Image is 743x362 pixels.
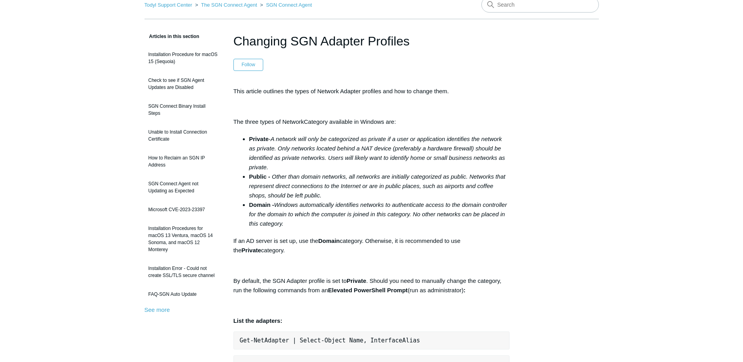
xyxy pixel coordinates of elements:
strong: : [463,287,465,293]
a: SGN Connect Agent not Updating as Expected [145,176,222,198]
a: Unable to Install Connection Certificate [145,125,222,147]
span: Articles in this section [145,34,199,39]
span: Domain - [249,201,274,208]
a: Installation Procedures for macOS 13 Ventura, macOS 14 Sonoma, and macOS 12 Monterey [145,221,222,257]
h1: Changing SGN Adapter Profiles [233,32,510,51]
a: The SGN Connect Agent [201,2,257,8]
span: Domain [318,237,340,244]
span: Public - [249,173,270,180]
li: The SGN Connect Agent [193,2,259,8]
span: - [269,136,271,142]
a: FAQ-SGN Auto Update [145,287,222,302]
span: By default, the SGN Adapter profile is set to [233,277,347,284]
li: Todyl Support Center [145,2,194,8]
span: If an AD server is set up, use the [233,237,318,244]
strong: List the adapters: [233,317,282,324]
span: A network will only be categorized as private if a user or application identifies the network as ... [249,136,505,170]
a: Todyl Support Center [145,2,192,8]
span: Windows automatically identifies networks to authenticate access to the domain controller for the... [249,201,507,227]
span: Private [347,277,366,284]
span: Private [242,247,261,253]
span: Get-NetAdapter | Select-Object Name, InterfaceAlias [240,337,420,344]
span: category. Otherwise, it is recommended to use the [233,237,461,253]
span: The three types of NetworkCategory available in Windows are: [233,118,396,125]
a: See more [145,306,170,313]
strong: Elevated PowerShell Prompt [328,287,407,293]
li: SGN Connect Agent [259,2,312,8]
a: SGN Connect Binary Install Steps [145,99,222,121]
a: SGN Connect Agent [266,2,312,8]
span: category. [261,247,285,253]
a: Microsoft CVE-2023-23397 [145,202,222,217]
span: Other than domain networks, all networks are initially categorized as public. Networks that repre... [249,173,505,199]
a: Check to see if SGN Agent Updates are Disabled [145,73,222,95]
button: Follow Article [233,59,264,71]
span: . Should you need to manually change the category, run the following commands from an (run as adm... [233,277,501,293]
span: This article outlines the types of Network Adapter profiles and how to change them. [233,88,449,94]
a: Installation Procedure for macOS 15 (Sequoia) [145,47,222,69]
a: How to Reclaim an SGN IP Address [145,150,222,172]
a: Installation Error - Could not create SSL/TLS secure channel [145,261,222,283]
span: Private [249,136,269,142]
